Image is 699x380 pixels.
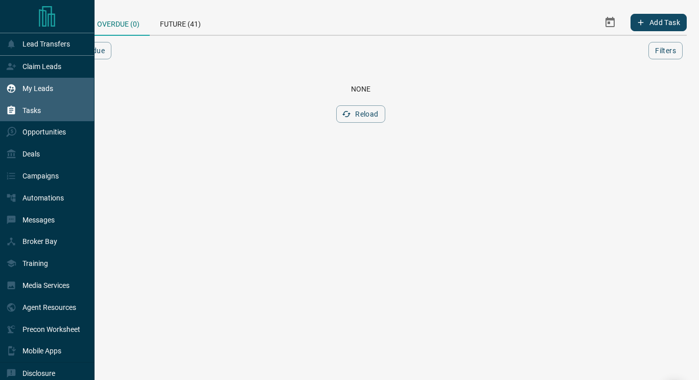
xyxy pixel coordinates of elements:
[598,10,622,35] button: Select Date Range
[648,42,683,59] button: Filters
[150,10,211,35] div: Future (41)
[631,14,687,31] button: Add Task
[336,105,385,123] button: Reload
[87,10,150,36] div: Overdue (0)
[47,85,674,93] div: None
